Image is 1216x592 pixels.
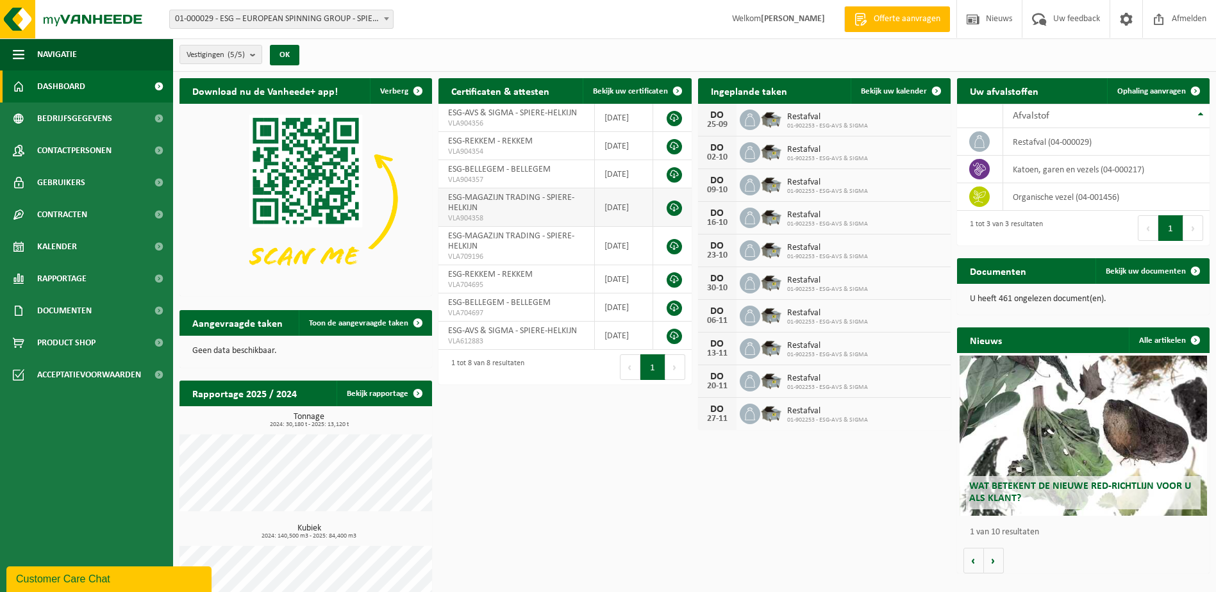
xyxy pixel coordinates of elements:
[787,210,868,220] span: Restafval
[170,10,393,28] span: 01-000029 - ESG – EUROPEAN SPINNING GROUP - SPIERE-HELKIJN
[448,119,585,129] span: VLA904356
[704,372,730,382] div: DO
[299,310,431,336] a: Toon de aangevraagde taken
[704,153,730,162] div: 02-10
[179,78,351,103] h2: Download nu de Vanheede+ app!
[704,284,730,293] div: 30-10
[704,404,730,415] div: DO
[179,381,310,406] h2: Rapportage 2025 / 2024
[179,104,432,293] img: Download de VHEPlus App
[851,78,949,104] a: Bekijk uw kalender
[448,213,585,224] span: VLA904358
[963,548,984,573] button: Vorige
[787,188,868,195] span: 01-902253 - ESG-AVS & SIGMA
[186,422,432,428] span: 2024: 30,180 t - 2025: 13,120 t
[704,186,730,195] div: 09-10
[704,339,730,349] div: DO
[448,175,585,185] span: VLA904357
[704,274,730,284] div: DO
[787,351,868,359] span: 01-902253 - ESG-AVS & SIGMA
[37,103,112,135] span: Bedrijfsgegevens
[595,293,653,322] td: [DATE]
[760,304,782,325] img: WB-5000-GAL-GY-01
[787,243,868,253] span: Restafval
[37,263,87,295] span: Rapportage
[37,327,96,359] span: Product Shop
[337,381,431,406] a: Bekijk rapportage
[970,528,1203,537] p: 1 van 10 resultaten
[1003,156,1210,183] td: katoen, garen en vezels (04-000217)
[760,108,782,129] img: WB-5000-GAL-GY-01
[787,220,868,228] span: 01-902253 - ESG-AVS & SIGMA
[1117,87,1186,95] span: Ophaling aanvragen
[448,336,585,347] span: VLA612883
[1158,215,1183,241] button: 1
[704,208,730,218] div: DO
[704,251,730,260] div: 23-10
[787,416,868,424] span: 01-902253 - ESG-AVS & SIGMA
[960,356,1207,516] a: Wat betekent de nieuwe RED-richtlijn voor u als klant?
[448,108,577,118] span: ESG-AVS & SIGMA - SPIERE-HELKIJN
[37,359,141,391] span: Acceptatievoorwaarden
[787,155,868,163] span: 01-902253 - ESG-AVS & SIGMA
[37,135,112,167] span: Contactpersonen
[760,238,782,260] img: WB-5000-GAL-GY-01
[957,327,1015,352] h2: Nieuws
[448,298,551,308] span: ESG-BELLEGEM - BELLEGEM
[186,533,432,539] span: 2024: 140,500 m3 - 2025: 84,400 m3
[787,145,868,155] span: Restafval
[309,319,408,327] span: Toon de aangevraagde taken
[37,70,85,103] span: Dashboard
[787,275,868,286] span: Restafval
[787,177,868,188] span: Restafval
[228,51,245,59] count: (5/5)
[370,78,431,104] button: Verberg
[787,112,868,122] span: Restafval
[380,87,408,95] span: Verberg
[448,193,574,213] span: ESG-MAGAZIJN TRADING - SPIERE-HELKIJN
[844,6,950,32] a: Offerte aanvragen
[787,374,868,384] span: Restafval
[595,104,653,132] td: [DATE]
[37,199,87,231] span: Contracten
[1106,267,1186,275] span: Bekijk uw documenten
[963,214,1043,242] div: 1 tot 3 van 3 resultaten
[186,413,432,428] h3: Tonnage
[704,382,730,391] div: 20-11
[595,132,653,160] td: [DATE]
[704,317,730,325] div: 06-11
[595,188,653,227] td: [DATE]
[957,78,1051,103] h2: Uw afvalstoffen
[37,38,77,70] span: Navigatie
[595,322,653,350] td: [DATE]
[37,167,85,199] span: Gebruikers
[704,306,730,317] div: DO
[1095,258,1208,284] a: Bekijk uw documenten
[787,384,868,391] span: 01-902253 - ESG-AVS & SIGMA
[448,308,585,318] span: VLA704697
[595,227,653,265] td: [DATE]
[787,122,868,130] span: 01-902253 - ESG-AVS & SIGMA
[861,87,927,95] span: Bekijk uw kalender
[704,218,730,227] div: 16-10
[760,173,782,195] img: WB-5000-GAL-GY-01
[704,110,730,120] div: DO
[179,45,262,64] button: Vestigingen(5/5)
[760,140,782,162] img: WB-5000-GAL-GY-01
[787,341,868,351] span: Restafval
[969,481,1191,504] span: Wat betekent de nieuwe RED-richtlijn voor u als klant?
[595,265,653,293] td: [DATE]
[448,252,585,262] span: VLA709196
[787,406,868,416] span: Restafval
[1129,327,1208,353] a: Alle artikelen
[640,354,665,380] button: 1
[448,270,533,279] span: ESG-REKKEM - REKKEM
[448,147,585,157] span: VLA904354
[787,286,868,293] span: 01-902253 - ESG-AVS & SIGMA
[760,336,782,358] img: WB-5000-GAL-GY-01
[704,176,730,186] div: DO
[760,402,782,423] img: WB-5000-GAL-GY-01
[665,354,685,380] button: Next
[1003,128,1210,156] td: restafval (04-000029)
